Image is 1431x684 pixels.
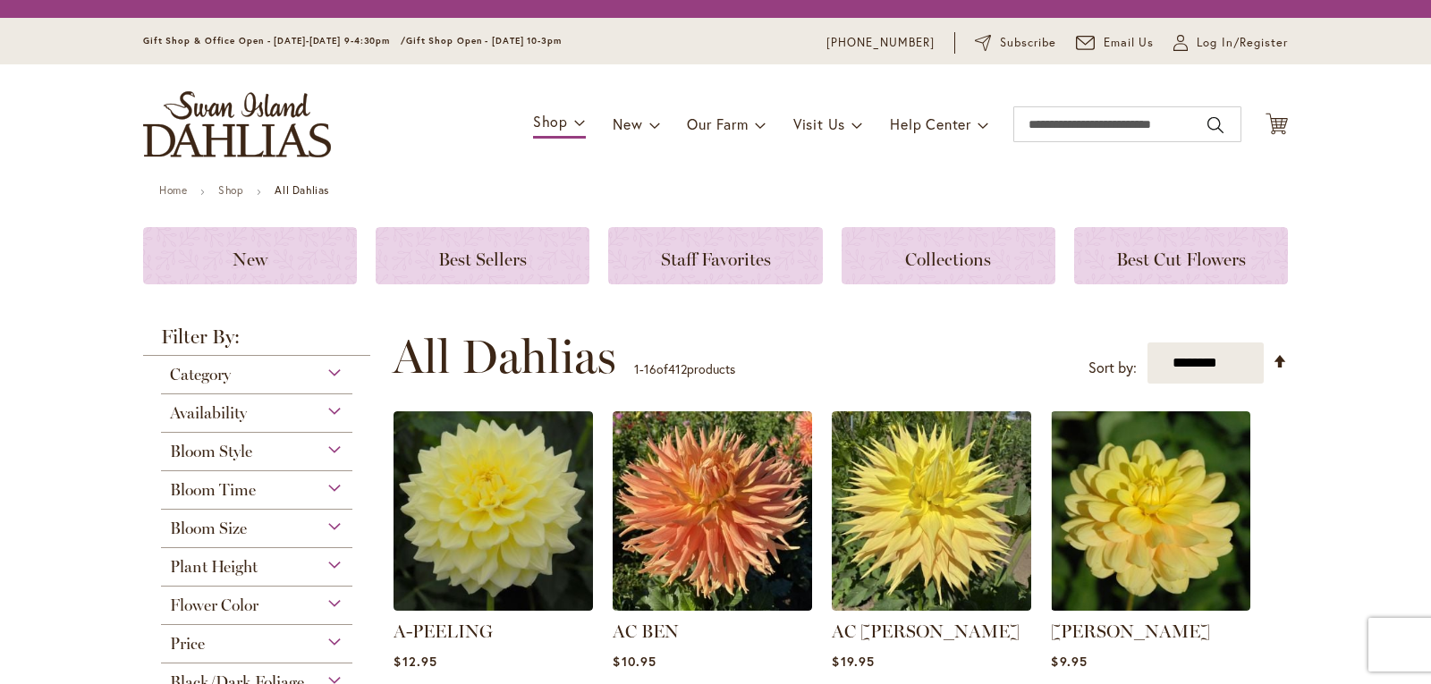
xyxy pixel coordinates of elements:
[1197,34,1288,52] span: Log In/Register
[233,249,267,270] span: New
[1088,351,1137,384] label: Sort by:
[170,557,258,577] span: Plant Height
[832,597,1031,614] a: AC Jeri
[394,411,593,611] img: A-Peeling
[668,360,687,377] span: 412
[687,114,748,133] span: Our Farm
[533,112,568,131] span: Shop
[393,330,616,384] span: All Dahlias
[170,595,258,615] span: Flower Color
[376,227,589,284] a: Best Sellers
[1207,111,1224,139] button: Search
[832,621,1020,642] a: AC [PERSON_NAME]
[793,114,845,133] span: Visit Us
[1076,34,1155,52] a: Email Us
[170,519,247,538] span: Bloom Size
[394,621,493,642] a: A-PEELING
[905,249,991,270] span: Collections
[170,442,252,461] span: Bloom Style
[634,360,639,377] span: 1
[394,597,593,614] a: A-Peeling
[1116,249,1246,270] span: Best Cut Flowers
[170,480,256,500] span: Bloom Time
[634,355,735,384] p: - of products
[1051,597,1250,614] a: AHOY MATEY
[832,411,1031,611] img: AC Jeri
[1051,621,1210,642] a: [PERSON_NAME]
[832,653,874,670] span: $19.95
[275,183,329,197] strong: All Dahlias
[613,621,679,642] a: AC BEN
[406,35,562,46] span: Gift Shop Open - [DATE] 10-3pm
[143,327,370,356] strong: Filter By:
[1074,227,1288,284] a: Best Cut Flowers
[1000,34,1056,52] span: Subscribe
[644,360,656,377] span: 16
[438,249,527,270] span: Best Sellers
[1104,34,1155,52] span: Email Us
[218,183,243,197] a: Shop
[842,227,1055,284] a: Collections
[661,249,771,270] span: Staff Favorites
[143,227,357,284] a: New
[826,34,935,52] a: [PHONE_NUMBER]
[170,365,231,384] span: Category
[890,114,971,133] span: Help Center
[608,227,822,284] a: Staff Favorites
[613,653,656,670] span: $10.95
[143,35,406,46] span: Gift Shop & Office Open - [DATE]-[DATE] 9-4:30pm /
[613,114,642,133] span: New
[975,34,1056,52] a: Subscribe
[613,597,812,614] a: AC BEN
[1173,34,1288,52] a: Log In/Register
[170,403,247,423] span: Availability
[159,183,187,197] a: Home
[1051,411,1250,611] img: AHOY MATEY
[394,653,436,670] span: $12.95
[143,91,331,157] a: store logo
[613,411,812,611] img: AC BEN
[170,634,205,654] span: Price
[1051,653,1087,670] span: $9.95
